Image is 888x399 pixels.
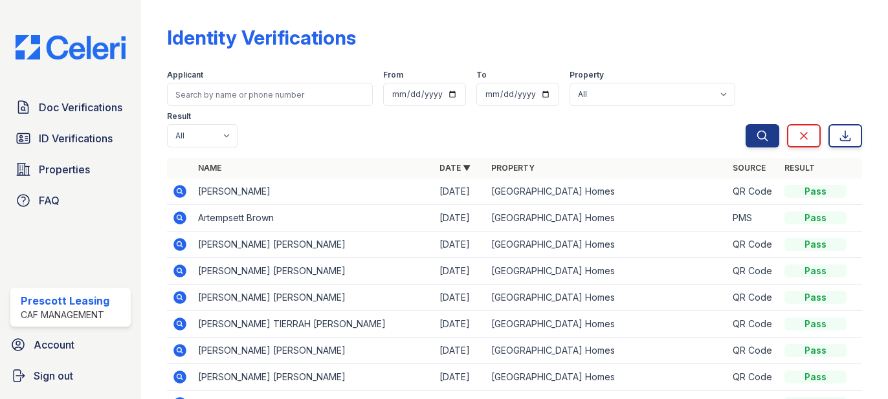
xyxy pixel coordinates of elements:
td: [GEOGRAPHIC_DATA] Homes [486,285,727,311]
td: [DATE] [434,311,486,338]
a: ID Verifications [10,125,131,151]
td: [PERSON_NAME] [PERSON_NAME] [193,364,434,391]
td: QR Code [727,364,779,391]
td: QR Code [727,311,779,338]
td: Artempsett Brown [193,205,434,232]
a: Properties [10,156,131,182]
a: Source [733,163,766,173]
td: [DATE] [434,232,486,258]
td: [PERSON_NAME] [PERSON_NAME] [193,285,434,311]
input: Search by name or phone number [167,83,373,106]
div: Pass [784,344,847,357]
a: Name [198,163,221,173]
td: [PERSON_NAME] [PERSON_NAME] [193,232,434,258]
label: Applicant [167,70,203,80]
td: [DATE] [434,178,486,205]
a: FAQ [10,188,131,213]
div: Pass [784,291,847,304]
div: Identity Verifications [167,26,356,49]
td: QR Code [727,338,779,364]
a: Account [5,332,136,358]
div: Pass [784,185,847,198]
td: [GEOGRAPHIC_DATA] Homes [486,205,727,232]
td: [GEOGRAPHIC_DATA] Homes [486,338,727,364]
span: ID Verifications [39,131,113,146]
td: [GEOGRAPHIC_DATA] Homes [486,258,727,285]
td: QR Code [727,178,779,205]
label: Property [570,70,604,80]
td: [DATE] [434,205,486,232]
td: [GEOGRAPHIC_DATA] Homes [486,232,727,258]
td: QR Code [727,285,779,311]
td: QR Code [727,258,779,285]
a: Doc Verifications [10,94,131,120]
label: From [383,70,403,80]
td: [DATE] [434,338,486,364]
td: [DATE] [434,285,486,311]
a: Property [491,163,535,173]
td: [GEOGRAPHIC_DATA] Homes [486,178,727,205]
div: Pass [784,318,847,330]
td: [GEOGRAPHIC_DATA] Homes [486,364,727,391]
td: QR Code [727,232,779,258]
td: [DATE] [434,364,486,391]
td: [GEOGRAPHIC_DATA] Homes [486,311,727,338]
label: To [476,70,487,80]
td: PMS [727,205,779,232]
div: Prescott Leasing [21,293,109,308]
td: [PERSON_NAME] [PERSON_NAME] [193,258,434,285]
div: Pass [784,264,847,277]
td: [PERSON_NAME] [PERSON_NAME] [193,338,434,364]
a: Sign out [5,363,136,389]
img: CE_Logo_Blue-a8612792a0a2168367f1c8372b55b34899dd931a85d93a1a3d3e32e68fde9ad4.png [5,35,136,59]
span: FAQ [39,193,60,208]
a: Date ▼ [439,163,471,173]
label: Result [167,111,191,122]
div: Pass [784,371,847,383]
div: Pass [784,238,847,251]
span: Sign out [34,368,73,383]
span: Doc Verifications [39,100,122,115]
div: Pass [784,211,847,224]
td: [PERSON_NAME] [193,178,434,205]
td: [PERSON_NAME] TIERRAH [PERSON_NAME] [193,311,434,338]
a: Result [784,163,815,173]
div: CAF Management [21,308,109,321]
span: Account [34,337,74,352]
td: [DATE] [434,258,486,285]
span: Properties [39,162,90,177]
